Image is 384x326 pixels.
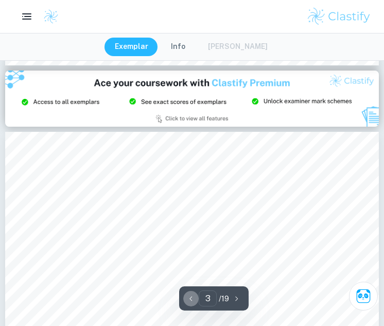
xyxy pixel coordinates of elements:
img: Clastify logo [43,9,59,24]
p: / 19 [219,293,229,304]
img: Ad [5,71,379,127]
button: Exemplar [104,38,159,56]
a: Clastify logo [37,9,59,24]
img: Clastify logo [306,6,372,27]
button: Ask Clai [349,282,378,311]
button: Info [161,38,196,56]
